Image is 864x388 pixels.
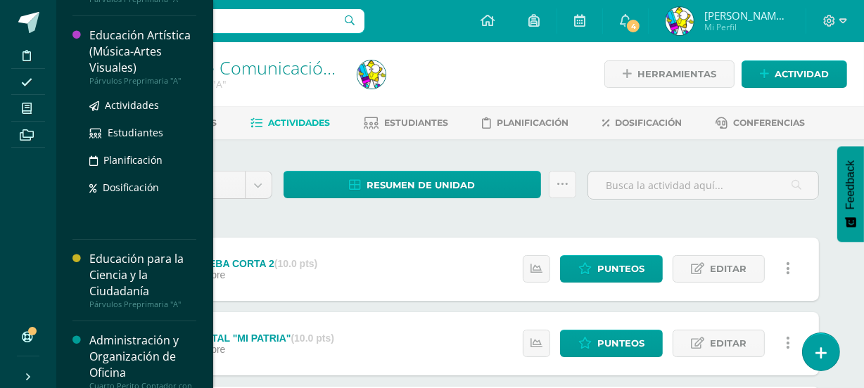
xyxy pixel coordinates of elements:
[89,152,196,168] a: Planificación
[560,330,663,357] a: Punteos
[710,256,747,282] span: Editar
[110,77,341,91] div: Párvulos Preprimaria 'A'
[89,332,196,381] div: Administración y Organización de Oficina
[251,112,331,134] a: Actividades
[704,21,789,33] span: Mi Perfil
[65,9,364,33] input: Busca un usuario...
[837,146,864,242] button: Feedback - Mostrar encuesta
[637,61,716,87] span: Herramientas
[844,160,857,209] span: Feedback
[89,97,196,113] a: Actividades
[364,112,449,134] a: Estudiantes
[588,172,818,199] input: Busca la actividad aquí...
[710,330,747,356] span: Editar
[497,117,569,128] span: Planificación
[89,124,196,141] a: Estudiantes
[284,171,541,198] a: Resumen de unidad
[483,112,569,134] a: Planificación
[269,117,331,128] span: Actividades
[291,332,333,344] strong: (10.0 pts)
[103,181,159,194] span: Dosificación
[357,60,386,89] img: d521a3b330f13579019ecca0b4a44602.png
[775,61,829,87] span: Actividad
[118,258,317,269] div: TRABAJO #5 - PRUEBA CORTA 2
[742,60,847,88] a: Actividad
[560,255,663,283] a: Punteos
[625,18,641,34] span: 4
[89,299,196,309] div: Párvulos Preprimaria "A"
[274,258,317,269] strong: (10.0 pts)
[110,58,341,77] h1: Destrezas de Comunicación y Lenguaje
[89,27,196,86] a: Educación Artística (Música-Artes Visuales)Párvulos Preprimaria "A"
[604,60,735,88] a: Herramientas
[108,126,163,139] span: Estudiantes
[367,172,475,198] span: Resumen de unidad
[616,117,682,128] span: Dosificación
[597,330,644,356] span: Punteos
[89,179,196,195] a: Dosificación
[89,251,196,309] a: Educación para la Ciencia y la CiudadaníaPárvulos Preprimaria "A"
[118,332,334,344] div: TRABAJO #4 - RECITAL "MI PATRIA"
[597,256,644,282] span: Punteos
[89,76,196,86] div: Párvulos Preprimaria "A"
[103,153,163,167] span: Planificación
[385,117,449,128] span: Estudiantes
[89,27,196,76] div: Educación Artística (Música-Artes Visuales)
[734,117,806,128] span: Conferencias
[716,112,806,134] a: Conferencias
[666,7,694,35] img: d521a3b330f13579019ecca0b4a44602.png
[105,98,159,112] span: Actividades
[89,251,196,299] div: Educación para la Ciencia y la Ciudadanía
[704,8,789,22] span: [PERSON_NAME] de los [PERSON_NAME]
[603,112,682,134] a: Dosificación
[110,56,424,79] a: Destrezas de Comunicación y Lenguaje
